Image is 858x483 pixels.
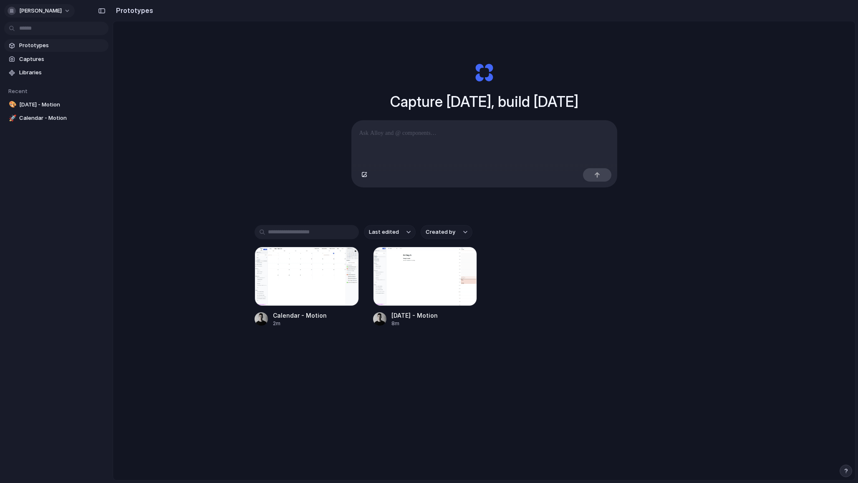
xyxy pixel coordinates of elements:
button: [PERSON_NAME] [4,4,75,18]
h2: Prototypes [113,5,153,15]
div: 8m [391,320,438,327]
button: 🚀 [8,114,16,122]
a: 🎨[DATE] - Motion [4,99,109,111]
span: Prototypes [19,41,105,50]
button: Created by [421,225,472,239]
a: Fri Sep 5 - Motion[DATE] - Motion8m [373,247,477,327]
h1: Capture [DATE], build [DATE] [390,91,578,113]
div: 🎨 [9,100,15,109]
a: Libraries [4,66,109,79]
a: Calendar - MotionCalendar - Motion2m [255,247,359,327]
a: Captures [4,53,109,66]
div: 🚀 [9,114,15,123]
a: 🚀Calendar - Motion [4,112,109,124]
span: Calendar - Motion [19,114,105,122]
span: [PERSON_NAME] [19,7,62,15]
span: Captures [19,55,105,63]
button: Last edited [364,225,416,239]
span: [DATE] - Motion [19,101,105,109]
a: Prototypes [4,39,109,52]
span: Last edited [369,228,399,236]
div: [DATE] - Motion [391,311,438,320]
span: Libraries [19,68,105,77]
div: Calendar - Motion [273,311,327,320]
span: Created by [426,228,455,236]
span: Recent [8,88,28,94]
div: 2m [273,320,327,327]
button: 🎨 [8,101,16,109]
